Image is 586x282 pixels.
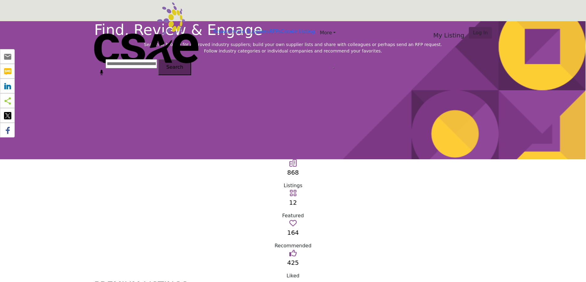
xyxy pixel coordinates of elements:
[281,29,315,34] a: Create Listing
[287,259,299,266] a: 425
[289,199,297,206] a: 12
[166,64,183,70] span: Search
[469,27,492,39] button: Log In
[94,2,199,63] img: Site Logo
[411,24,430,40] a: Search
[287,229,299,236] a: 164
[94,212,492,219] div: Featured
[289,249,297,257] i: Go to Liked
[433,24,464,39] div: My Listing
[94,182,492,189] div: Listings
[289,221,297,227] a: Go to Recommended
[231,29,269,34] a: Invite Suppliers
[315,28,341,38] a: More
[289,191,297,197] a: Go to Featured
[473,30,488,36] span: Log In
[269,29,281,34] a: RFPs
[94,242,492,249] div: Recommended
[94,272,492,280] div: Liked
[213,29,231,34] a: Browse
[287,169,299,176] a: 868
[158,59,191,75] button: Search
[433,32,464,39] h5: My Listing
